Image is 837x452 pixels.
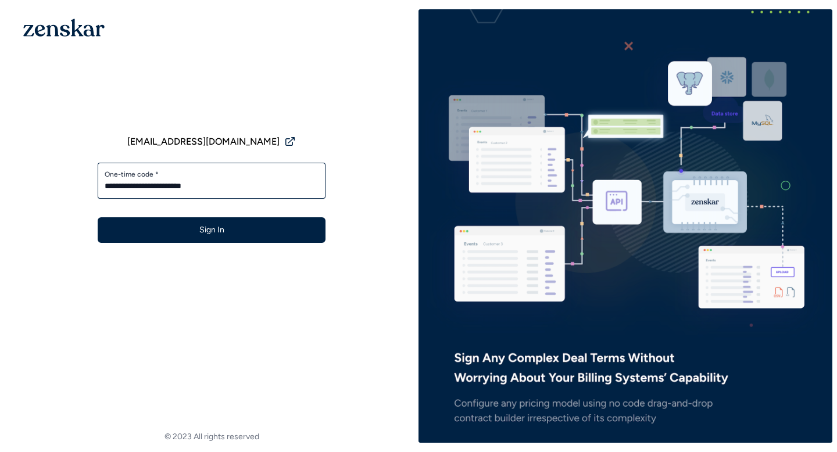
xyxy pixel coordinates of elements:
label: One-time code * [105,170,319,179]
button: Sign In [98,217,325,243]
footer: © 2023 All rights reserved [5,431,419,443]
img: 1OGAJ2xQqyY4LXKgY66KYq0eOWRCkrZdAb3gUhuVAqdWPZE9SRJmCz+oDMSn4zDLXe31Ii730ItAGKgCKgCCgCikA4Av8PJUP... [23,19,105,37]
span: [EMAIL_ADDRESS][DOMAIN_NAME] [127,135,280,149]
